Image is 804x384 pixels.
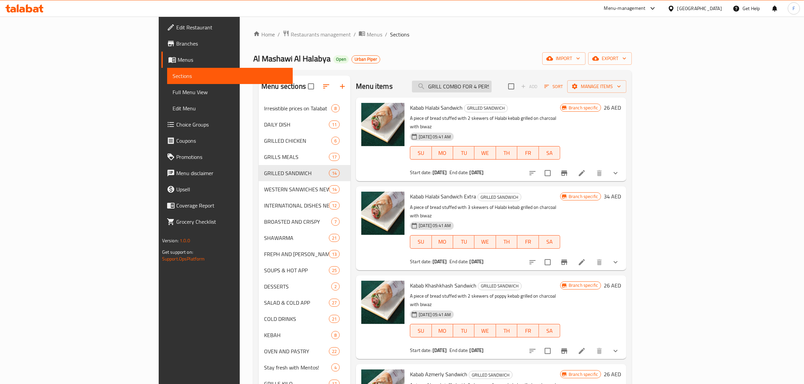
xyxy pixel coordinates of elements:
[478,193,521,201] span: GRILLED SANDWICH
[435,326,450,336] span: MO
[178,56,288,64] span: Menus
[578,347,586,355] a: Edit menu item
[264,347,329,355] div: OVEN AND PASTRY
[329,170,339,176] span: 14
[470,168,484,177] b: [DATE]
[566,371,601,378] span: Branch specific
[604,4,646,12] div: Menu-management
[544,83,563,90] span: Sort
[453,146,474,160] button: TU
[329,300,339,306] span: 27
[496,235,517,249] button: TH
[356,81,393,91] h2: Menu items
[264,153,329,161] span: GRILLS MEALS
[539,235,560,249] button: SA
[607,343,624,359] button: show more
[259,100,351,116] div: Irresistible prices on Talabat8
[161,197,293,214] a: Coverage Report
[264,169,329,177] span: GRILLED SANDWICH
[176,23,288,31] span: Edit Restaurant
[566,193,601,200] span: Branch specific
[329,120,340,129] div: items
[477,148,493,158] span: WE
[176,39,288,48] span: Branches
[161,149,293,165] a: Promotions
[259,116,351,133] div: DAILY DISH11
[453,235,474,249] button: TU
[556,254,572,270] button: Branch-specific-item
[416,134,453,140] span: [DATE] 05:41 AM
[329,186,339,193] span: 14
[259,230,351,246] div: SHAWARMA21
[578,258,586,266] a: Edit menu item
[361,103,405,146] img: Kabab Halabi Sandwich
[259,359,351,376] div: Stay fresh with Mentos!4
[253,30,632,39] nav: breadcrumb
[504,79,518,93] span: Select section
[607,165,624,181] button: show more
[264,315,329,323] div: COLD DRINKS
[566,105,601,111] span: Branch specific
[162,254,205,263] a: Support.OpsPlatform
[161,19,293,35] a: Edit Restaurant
[607,254,624,270] button: show more
[333,55,349,63] div: Open
[264,234,329,242] div: SHAWARMA
[541,166,555,180] span: Select to update
[432,146,453,160] button: MO
[542,148,557,158] span: SA
[433,168,447,177] b: [DATE]
[173,88,288,96] span: Full Menu View
[161,165,293,181] a: Menu disclaimer
[517,235,539,249] button: FR
[591,254,607,270] button: delete
[410,292,560,309] p: A piece of bread stuffed with 2 skewers of poppy kebab grilled on charcoal with biwaz
[331,331,340,339] div: items
[524,343,541,359] button: sort-choices
[517,324,539,337] button: FR
[259,278,351,295] div: DESSERTS2
[329,348,339,355] span: 22
[264,363,331,372] span: Stay fresh with Mentos!
[329,315,340,323] div: items
[259,295,351,311] div: SALAD & COLD APP27
[433,346,447,355] b: [DATE]
[332,332,339,338] span: 8
[329,316,339,322] span: 21
[432,235,453,249] button: MO
[329,202,339,209] span: 12
[176,169,288,177] span: Menu disclaimer
[470,257,484,266] b: [DATE]
[541,344,555,358] span: Select to update
[367,30,382,38] span: Menus
[331,363,340,372] div: items
[176,201,288,210] span: Coverage Report
[566,282,601,289] span: Branch specific
[259,214,351,230] div: BROASTED AND CRISPY7
[449,168,468,177] span: End date:
[264,250,329,258] div: FREPH AND MOJITO
[264,201,329,210] div: INTERNATIONAL DISHES NEW
[304,79,318,93] span: Select all sections
[416,222,453,229] span: [DATE] 05:41 AM
[410,103,463,113] span: Kabab Halabi Sandwich
[413,148,429,158] span: SU
[259,181,351,197] div: WESTERN SANWICHES NEW14
[173,72,288,80] span: Sections
[478,282,522,290] div: GRILLED SANDWICH
[329,267,339,274] span: 25
[410,346,432,355] span: Start date:
[264,282,331,291] span: DESSERTS
[354,30,356,38] li: /
[578,169,586,177] a: Edit menu item
[176,218,288,226] span: Grocery Checklist
[331,104,340,112] div: items
[264,104,331,112] div: Irresistible prices on Talabat
[540,81,567,92] span: Sort items
[416,311,453,318] span: [DATE] 05:41 AM
[542,237,557,247] span: SA
[464,104,508,112] div: GRILLED SANDWICH
[410,324,432,337] button: SU
[604,192,621,201] h6: 34 AED
[517,146,539,160] button: FR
